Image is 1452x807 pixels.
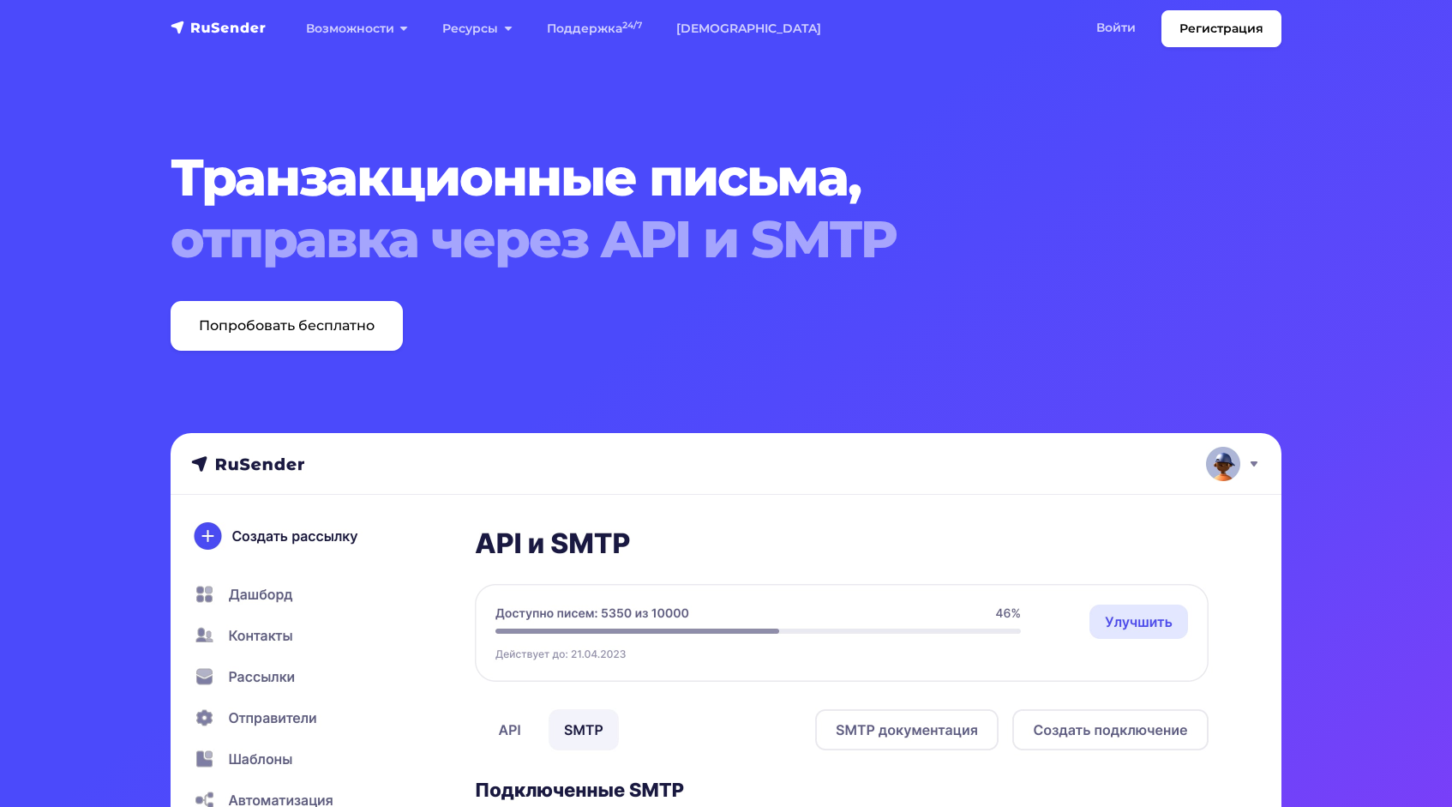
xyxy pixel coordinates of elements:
a: Войти [1079,10,1153,45]
sup: 24/7 [622,20,642,31]
a: Возможности [289,11,425,46]
a: Поддержка24/7 [530,11,659,46]
h1: Транзакционные письма, [171,147,1187,270]
a: [DEMOGRAPHIC_DATA] [659,11,838,46]
img: RuSender [171,19,267,36]
a: Попробовать бесплатно [171,301,403,351]
a: Ресурсы [425,11,529,46]
span: отправка через API и SMTP [171,208,1187,270]
a: Регистрация [1161,10,1281,47]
